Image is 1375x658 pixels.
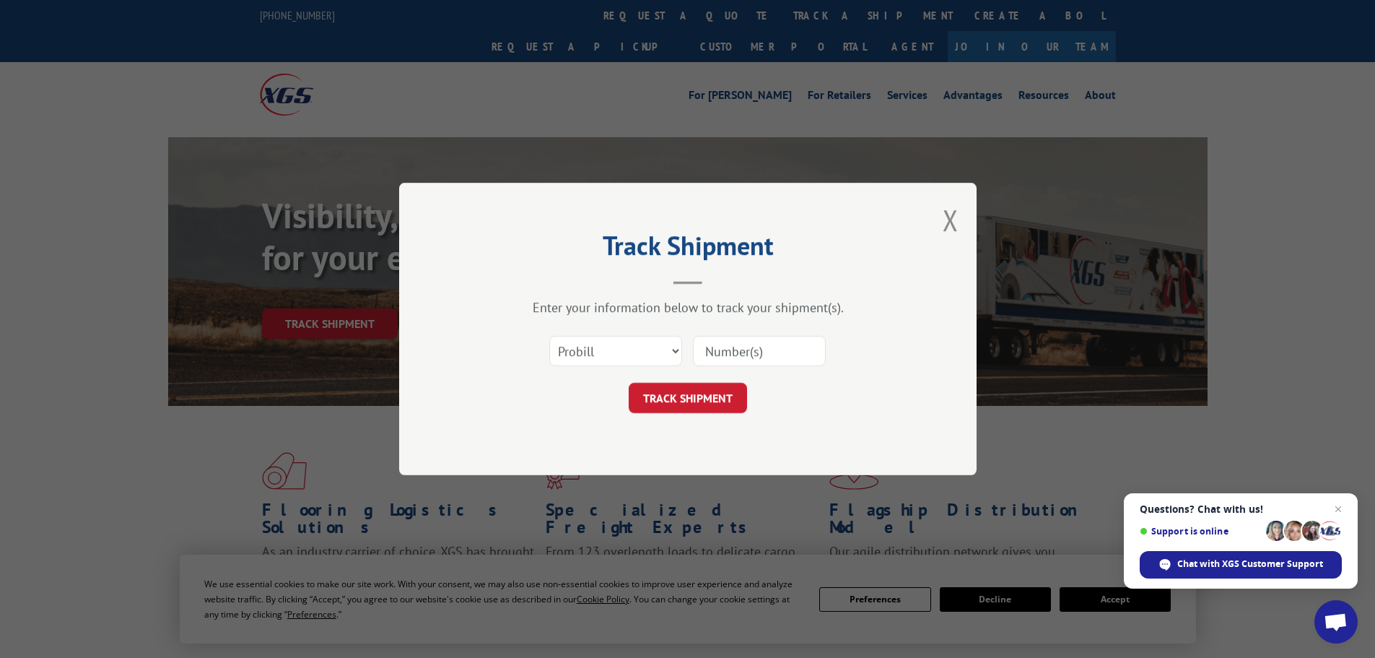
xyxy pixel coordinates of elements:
[1140,551,1342,579] span: Chat with XGS Customer Support
[1314,600,1358,644] a: Open chat
[471,235,904,263] h2: Track Shipment
[471,299,904,316] div: Enter your information below to track your shipment(s).
[693,336,826,366] input: Number(s)
[1140,503,1342,515] span: Questions? Chat with us!
[1177,558,1323,571] span: Chat with XGS Customer Support
[629,383,747,413] button: TRACK SHIPMENT
[943,201,959,239] button: Close modal
[1140,526,1261,537] span: Support is online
